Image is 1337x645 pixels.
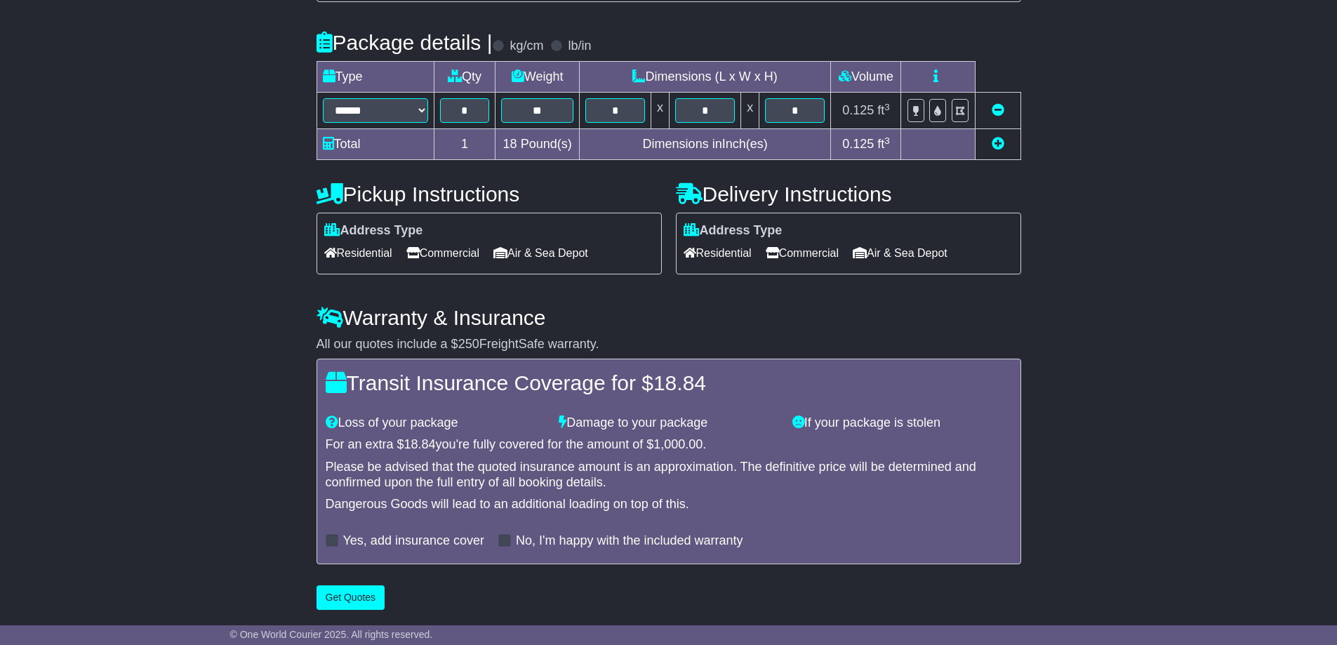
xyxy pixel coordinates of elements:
sup: 3 [884,135,890,146]
span: Air & Sea Depot [493,242,588,264]
button: Get Quotes [317,585,385,610]
a: Add new item [992,137,1004,151]
h4: Package details | [317,31,493,54]
td: Qty [434,62,495,93]
div: Dangerous Goods will lead to an additional loading on top of this. [326,497,1012,512]
td: Dimensions (L x W x H) [579,62,831,93]
span: 18 [503,137,517,151]
span: 0.125 [842,103,874,117]
span: Residential [324,242,392,264]
label: Address Type [324,223,423,239]
h4: Pickup Instructions [317,182,662,206]
span: 0.125 [842,137,874,151]
label: Address Type [684,223,783,239]
h4: Delivery Instructions [676,182,1021,206]
sup: 3 [884,102,890,112]
span: Air & Sea Depot [853,242,947,264]
h4: Transit Insurance Coverage for $ [326,371,1012,394]
label: kg/cm [510,39,543,54]
a: Remove this item [992,103,1004,117]
div: Loss of your package [319,415,552,431]
label: Yes, add insurance cover [343,533,484,549]
span: 1,000.00 [653,437,703,451]
span: Residential [684,242,752,264]
span: 18.84 [653,371,706,394]
td: Total [317,129,434,160]
label: No, I'm happy with the included warranty [516,533,743,549]
span: 18.84 [404,437,436,451]
td: Dimensions in Inch(es) [579,129,831,160]
span: Commercial [766,242,839,264]
td: Type [317,62,434,93]
div: All our quotes include a $ FreightSafe warranty. [317,337,1021,352]
td: x [741,93,759,129]
span: © One World Courier 2025. All rights reserved. [230,629,433,640]
div: Please be advised that the quoted insurance amount is an approximation. The definitive price will... [326,460,1012,490]
td: 1 [434,129,495,160]
td: Volume [831,62,901,93]
td: x [651,93,670,129]
td: Pound(s) [495,129,579,160]
div: If your package is stolen [785,415,1019,431]
span: ft [877,137,890,151]
td: Weight [495,62,579,93]
div: For an extra $ you're fully covered for the amount of $ . [326,437,1012,453]
span: 250 [458,337,479,351]
span: ft [877,103,890,117]
span: Commercial [406,242,479,264]
div: Damage to your package [552,415,785,431]
label: lb/in [568,39,591,54]
h4: Warranty & Insurance [317,306,1021,329]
